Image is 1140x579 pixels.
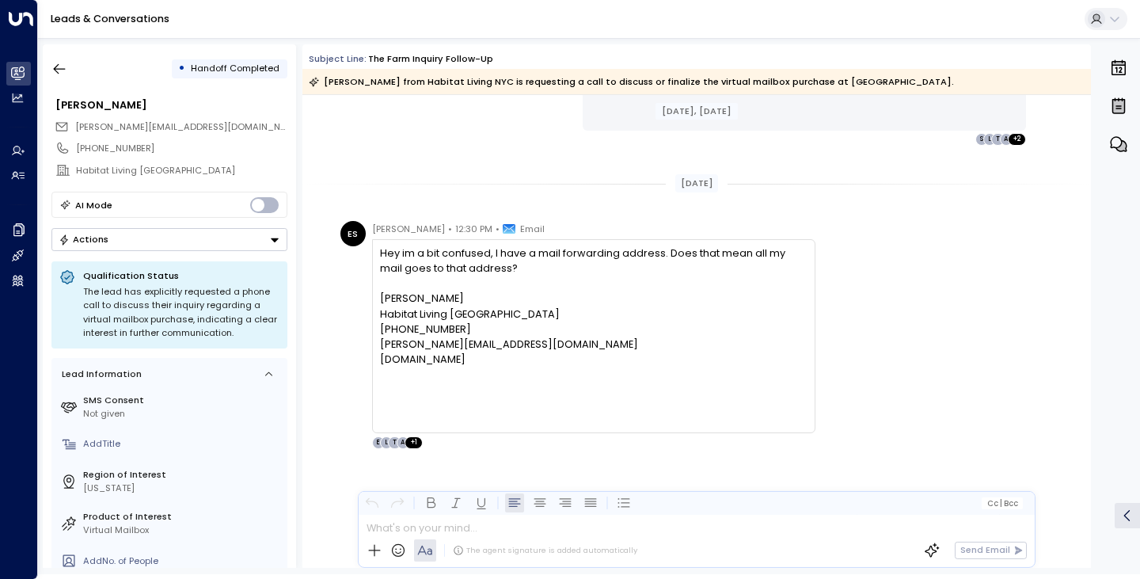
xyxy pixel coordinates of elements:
[51,12,169,25] a: Leads & Conversations
[975,133,988,146] div: S
[83,510,282,524] label: Product of Interest
[363,493,382,512] button: Undo
[1008,133,1026,146] div: + 2
[83,269,279,282] p: Qualification Status
[83,285,279,341] div: The lead has explicitly requested a phone call to discuss their inquiry regarding a virtual mailb...
[388,436,401,449] div: T
[453,545,637,556] div: The agent signature is added automatically
[309,52,367,65] span: Subject Line:
[1000,133,1013,146] div: A
[675,174,718,192] div: [DATE]
[75,120,302,133] span: [PERSON_NAME][EMAIL_ADDRESS][DOMAIN_NAME]
[55,97,287,112] div: [PERSON_NAME]
[380,352,807,367] div: [DOMAIN_NAME]
[75,120,287,134] span: eli@habitatlivingnyc.com
[191,62,279,74] span: Handoff Completed
[380,436,393,449] div: L
[83,437,282,451] div: AddTitle
[368,52,493,66] div: The Farm Inquiry Follow-up
[455,221,492,237] span: 12:30 PM
[448,221,452,237] span: •
[83,554,282,568] div: AddNo. of People
[388,493,407,512] button: Redo
[76,164,287,177] div: Habitat Living [GEOGRAPHIC_DATA]
[83,482,282,495] div: [US_STATE]
[380,291,807,321] div: [PERSON_NAME] Habitat Living [GEOGRAPHIC_DATA]
[57,368,142,381] div: Lead Information
[340,221,366,246] div: ES
[982,497,1023,509] button: Cc|Bcc
[983,133,996,146] div: L
[51,228,287,251] button: Actions
[309,74,954,90] div: [PERSON_NAME] from Habitat Living NYC is requesting a call to discuss or finalize the virtual mai...
[83,468,282,482] label: Region of Interest
[1000,499,1002,508] span: |
[991,133,1004,146] div: T
[372,436,385,449] div: E
[51,228,287,251] div: Button group with a nested menu
[83,407,282,421] div: Not given
[397,436,409,449] div: A
[496,221,500,237] span: •
[380,246,807,428] div: Hey im a bit confused, I have a mail forwarding address. Does that mean all my mail goes to that ...
[372,221,445,237] span: [PERSON_NAME]
[76,142,287,155] div: [PHONE_NUMBER]
[83,524,282,537] div: Virtual Mailbox
[405,436,423,449] div: + 1
[83,394,282,407] label: SMS Consent
[59,234,108,245] div: Actions
[75,197,112,213] div: AI Mode
[380,322,807,352] div: [PHONE_NUMBER] [PERSON_NAME][EMAIL_ADDRESS][DOMAIN_NAME]
[178,57,185,80] div: •
[987,499,1018,508] span: Cc Bcc
[655,103,738,120] div: [DATE], [DATE]
[520,221,545,237] span: Email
